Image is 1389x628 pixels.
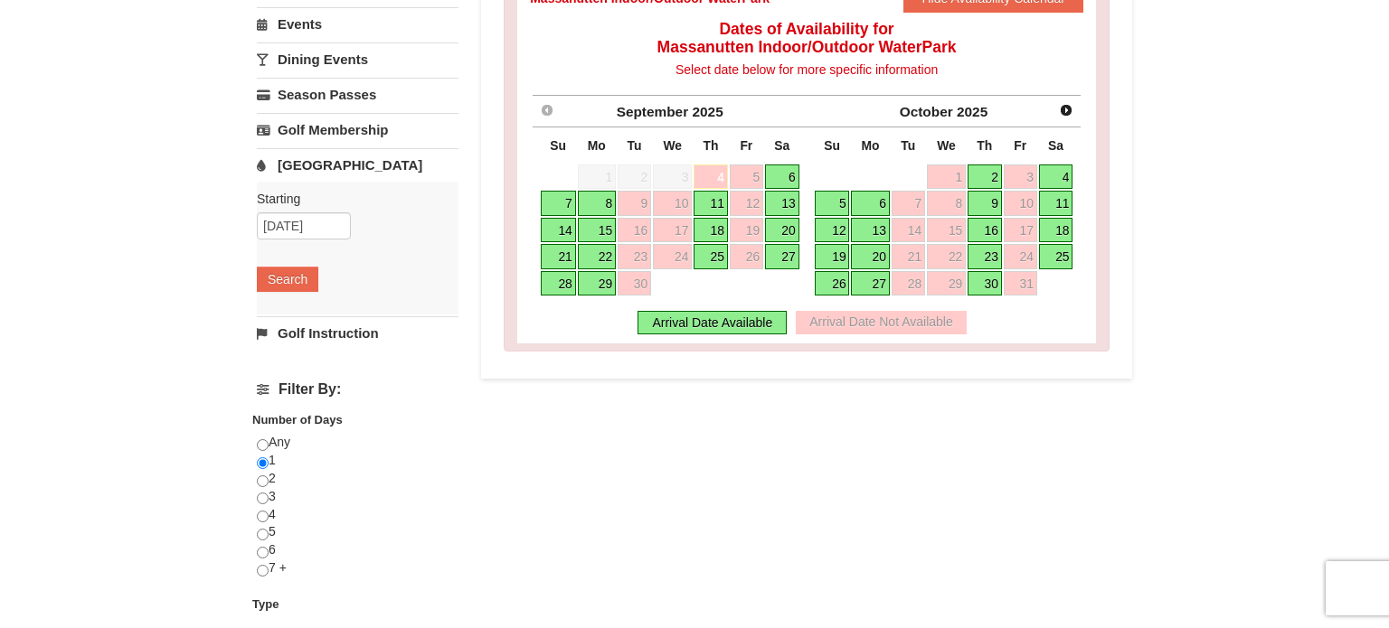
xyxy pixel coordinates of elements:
[765,218,799,243] a: 20
[1014,138,1026,153] span: Friday
[1004,271,1037,296] a: 31
[968,271,1002,296] a: 30
[1004,218,1037,243] a: 17
[977,138,992,153] span: Thursday
[1059,103,1073,117] span: Next
[900,104,953,119] span: October
[653,218,692,243] a: 17
[578,164,616,190] span: 1
[694,164,728,190] a: 4
[617,104,689,119] span: September
[257,267,318,292] button: Search
[901,138,915,153] span: Tuesday
[252,597,279,611] strong: Type
[638,311,787,334] div: Arrival Date Available
[534,98,560,123] a: Prev
[730,218,763,243] a: 19
[578,244,616,269] a: 22
[540,103,554,117] span: Prev
[618,271,651,296] a: 30
[892,191,925,216] a: 7
[968,218,1002,243] a: 16
[1039,244,1073,269] a: 25
[1039,164,1073,190] a: 4
[765,164,799,190] a: 6
[1039,218,1073,243] a: 18
[851,271,889,296] a: 27
[676,62,938,77] span: Select date below for more specific information
[730,164,763,190] a: 5
[927,218,966,243] a: 15
[257,7,458,41] a: Events
[1004,191,1037,216] a: 10
[815,218,850,243] a: 12
[257,190,445,208] label: Starting
[824,138,840,153] span: Sunday
[653,191,692,216] a: 10
[957,104,987,119] span: 2025
[257,42,458,76] a: Dining Events
[257,148,458,182] a: [GEOGRAPHIC_DATA]
[730,191,763,216] a: 12
[541,191,576,216] a: 7
[541,271,576,296] a: 28
[851,218,889,243] a: 13
[618,191,651,216] a: 9
[578,271,616,296] a: 29
[937,138,956,153] span: Wednesday
[927,164,966,190] a: 1
[892,271,925,296] a: 28
[257,381,458,398] h4: Filter By:
[927,191,966,216] a: 8
[1054,98,1079,123] a: Next
[968,191,1002,216] a: 9
[628,138,642,153] span: Tuesday
[862,138,880,153] span: Monday
[578,218,616,243] a: 15
[694,218,728,243] a: 18
[257,316,458,350] a: Golf Instruction
[618,244,651,269] a: 23
[1039,191,1073,216] a: 11
[653,244,692,269] a: 24
[1004,164,1037,190] a: 3
[815,244,850,269] a: 19
[257,78,458,111] a: Season Passes
[257,113,458,146] a: Golf Membership
[252,413,343,426] strong: Number of Days
[541,218,576,243] a: 14
[968,164,1002,190] a: 2
[530,20,1083,56] h4: Dates of Availability for Massanutten Indoor/Outdoor WaterPark
[796,311,966,334] div: Arrival Date Not Available
[704,138,719,153] span: Thursday
[618,164,651,190] span: 2
[892,244,925,269] a: 21
[618,218,651,243] a: 16
[927,271,966,296] a: 29
[257,434,458,595] div: Any 1 2 3 4 5 6 7 +
[740,138,752,153] span: Friday
[851,244,889,269] a: 20
[730,244,763,269] a: 26
[815,271,850,296] a: 26
[663,138,682,153] span: Wednesday
[968,244,1002,269] a: 23
[653,164,692,190] span: 3
[694,244,728,269] a: 25
[541,244,576,269] a: 21
[578,191,616,216] a: 8
[851,191,889,216] a: 6
[774,138,789,153] span: Saturday
[892,218,925,243] a: 14
[692,104,723,119] span: 2025
[815,191,850,216] a: 5
[1048,138,1063,153] span: Saturday
[694,191,728,216] a: 11
[927,244,966,269] a: 22
[765,191,799,216] a: 13
[1004,244,1037,269] a: 24
[588,138,606,153] span: Monday
[765,244,799,269] a: 27
[550,138,566,153] span: Sunday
